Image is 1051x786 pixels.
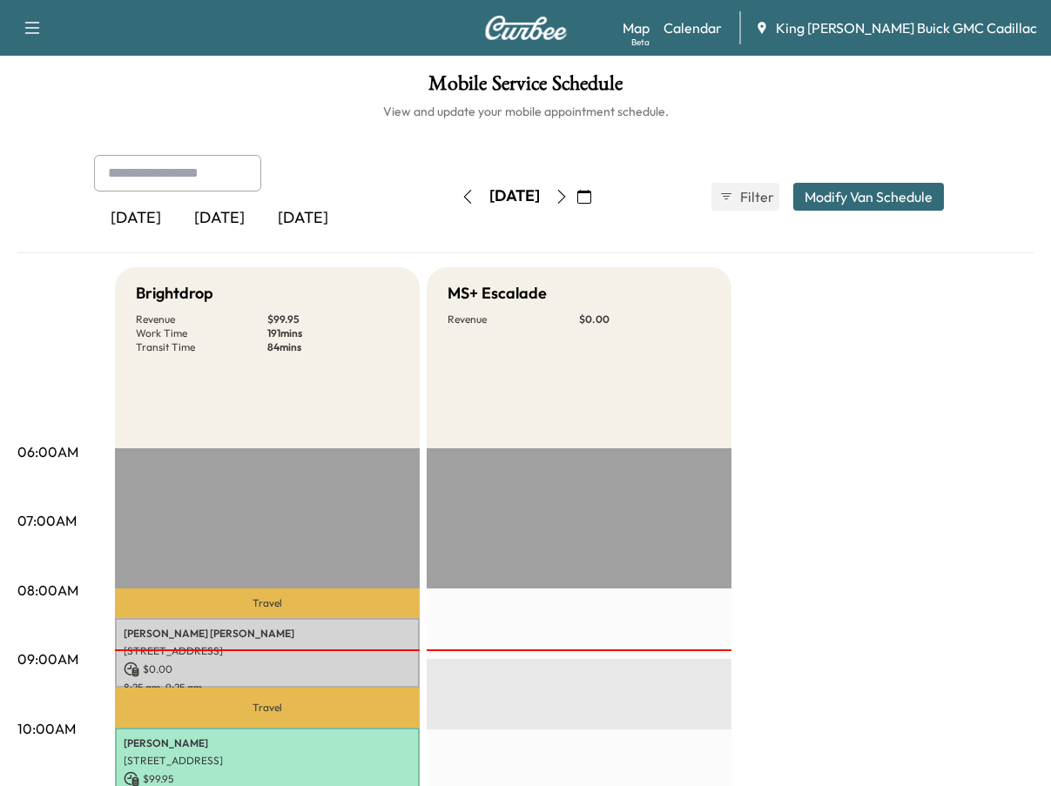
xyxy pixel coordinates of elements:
p: [STREET_ADDRESS] [124,644,411,658]
p: Travel [115,588,420,618]
p: 8:25 am - 9:25 am [124,681,411,695]
h5: MS+ Escalade [448,281,547,306]
p: $ 0.00 [579,312,711,326]
span: Filter [740,186,771,207]
p: Revenue [448,312,579,326]
div: Beta [631,36,650,49]
a: MapBeta [623,17,650,38]
p: Transit Time [136,340,267,354]
p: 84 mins [267,340,399,354]
p: [PERSON_NAME] [PERSON_NAME] [124,627,411,641]
p: 07:00AM [17,510,77,531]
p: 08:00AM [17,580,78,601]
h1: Mobile Service Schedule [17,73,1034,103]
div: [DATE] [261,198,345,238]
div: [DATE] [178,198,261,238]
div: [DATE] [94,198,178,238]
p: $ 0.00 [124,662,411,677]
p: 06:00AM [17,441,78,462]
p: [STREET_ADDRESS] [124,754,411,768]
button: Filter [711,183,779,211]
p: [PERSON_NAME] [124,736,411,750]
p: 09:00AM [17,648,78,669]
h5: Brightdrop [136,281,213,306]
p: $ 99.95 [267,312,399,326]
p: Travel [115,688,420,728]
h6: View and update your mobile appointment schedule. [17,103,1034,120]
button: Modify Van Schedule [793,183,944,211]
span: King [PERSON_NAME] Buick GMC Cadillac [776,17,1037,38]
p: 10:00AM [17,718,76,739]
a: Calendar [664,17,722,38]
div: [DATE] [489,185,540,207]
p: Work Time [136,326,267,340]
p: 191 mins [267,326,399,340]
img: Curbee Logo [484,16,568,40]
p: Revenue [136,312,267,326]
